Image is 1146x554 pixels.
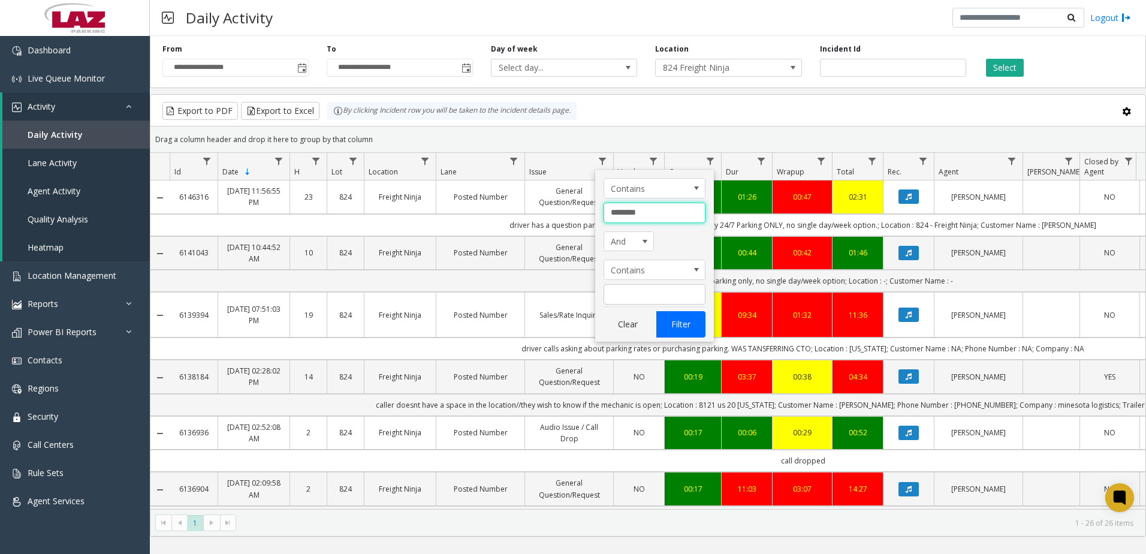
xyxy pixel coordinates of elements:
span: H [294,167,300,177]
span: Contains [604,260,684,279]
span: Toggle popup [295,59,308,76]
label: To [327,44,336,55]
a: Collapse Details [150,249,170,258]
div: By clicking Incident row you will be taken to the incident details page. [327,102,577,120]
span: Issue Filter Logic [604,231,654,252]
a: Agent Filter Menu [1004,153,1020,169]
span: Regions [28,383,59,394]
a: Heatmap [2,233,150,261]
a: Collapse Details [150,193,170,203]
a: 00:17 [672,483,714,495]
a: 00:47 [780,191,825,203]
span: Date [222,167,239,177]
div: 00:44 [729,247,765,258]
a: 824 [334,371,357,383]
a: 09:34 [729,309,765,321]
a: Date Filter Menu [271,153,287,169]
a: [DATE] 10:44:52 AM [225,242,282,264]
span: Activity [28,101,55,112]
a: H Filter Menu [308,153,324,169]
span: NO [634,484,645,494]
a: Collapse Details [150,429,170,438]
a: Collapse Details [150,373,170,383]
a: 23 [297,191,319,203]
a: 824 [334,247,357,258]
a: [DATE] 11:56:55 PM [225,185,282,208]
span: Dur [726,167,738,177]
a: Wrapup Filter Menu [813,153,830,169]
a: Freight Ninja [372,247,429,258]
a: General Question/Request [532,242,606,264]
div: 00:19 [672,371,714,383]
a: 01:26 [729,191,765,203]
a: NO [1087,427,1132,438]
a: General Question/Request [532,365,606,388]
button: Select [986,59,1024,77]
div: 11:03 [729,483,765,495]
span: Agent Services [28,495,85,507]
a: Activity [2,92,150,121]
a: 824 [334,191,357,203]
img: 'icon' [12,103,22,112]
span: NO [1104,310,1115,320]
a: Agent Activity [2,177,150,205]
span: NO [634,372,645,382]
a: 6136936 [177,427,210,438]
a: [DATE] 02:09:58 AM [225,477,282,500]
button: Filter [656,311,705,338]
div: 00:52 [840,427,876,438]
span: NO [1104,484,1115,494]
a: 824 [334,309,357,321]
button: Export to Excel [241,102,319,120]
a: Rec. Filter Menu [915,153,931,169]
a: Posted Number [444,427,517,438]
a: 00:17 [672,427,714,438]
a: Posted Number [444,247,517,258]
span: Quality Analysis [28,213,88,225]
a: 824 [334,483,357,495]
a: 6136904 [177,483,210,495]
a: Dur Filter Menu [753,153,770,169]
a: 824 [334,427,357,438]
a: 2 [297,483,319,495]
a: NO [621,427,657,438]
span: Heatmap [28,242,64,253]
img: 'icon' [12,46,22,56]
span: Live Queue Monitor [28,73,105,84]
span: Id [174,167,181,177]
div: Data table [150,153,1145,509]
button: Export to PDF [162,102,238,120]
a: Logout [1090,11,1131,24]
div: 11:36 [840,309,876,321]
span: Dashboard [28,44,71,56]
span: Closed by Agent [1084,156,1118,177]
span: Rec. [888,167,901,177]
a: 00:42 [780,247,825,258]
a: [PERSON_NAME] [942,427,1015,438]
div: 01:32 [780,309,825,321]
span: Vend [618,167,635,177]
button: Clear [604,311,653,338]
a: 14 [297,371,319,383]
span: Wrapup [777,167,804,177]
a: 10 [297,247,319,258]
a: [DATE] 02:28:02 PM [225,365,282,388]
img: 'icon' [12,469,22,478]
span: Agent [939,167,958,177]
a: Queue Filter Menu [702,153,719,169]
a: NO [1087,309,1132,321]
span: NO [634,427,645,438]
a: 03:37 [729,371,765,383]
span: And [604,232,644,251]
span: Sortable [243,167,252,177]
a: 14:27 [840,483,876,495]
span: NO [1104,192,1115,202]
a: 6141043 [177,247,210,258]
div: 02:31 [840,191,876,203]
span: Lane [441,167,457,177]
a: Issue Filter Menu [595,153,611,169]
a: 00:06 [729,427,765,438]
